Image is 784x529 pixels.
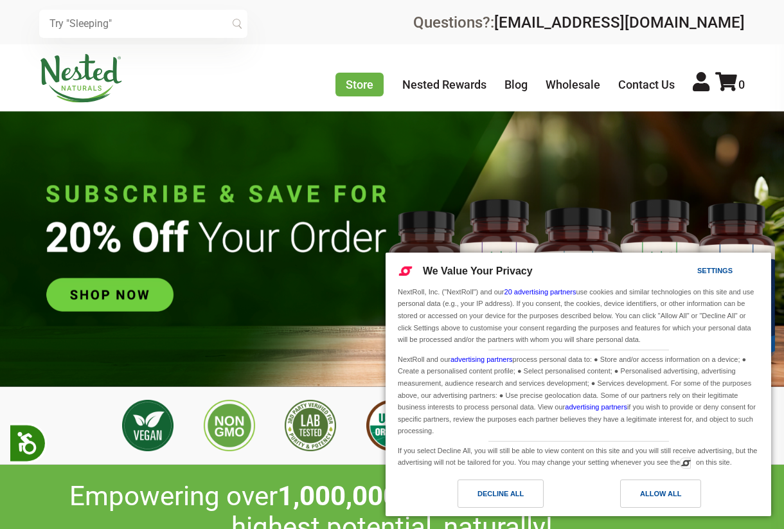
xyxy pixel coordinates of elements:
[504,288,576,296] a: 20 advertising partners
[39,54,123,103] img: Nested Naturals
[285,400,336,451] img: 3rd Party Lab Tested
[494,13,745,31] a: [EMAIL_ADDRESS][DOMAIN_NAME]
[393,480,578,514] a: Decline All
[565,403,627,411] a: advertising partners
[697,264,733,278] div: Settings
[122,400,174,451] img: Vegan
[640,487,681,501] div: Allow All
[504,78,528,91] a: Blog
[738,78,745,91] span: 0
[39,10,247,38] input: Try "Sleeping"
[546,78,600,91] a: Wholesale
[278,480,398,512] span: 1,000,000
[423,265,533,276] span: We Value Your Privacy
[395,285,762,347] div: NextRoll, Inc. ("NextRoll") and our use cookies and similar technologies on this site and use per...
[578,480,763,514] a: Allow All
[395,350,762,438] div: NextRoll and our process personal data to: ● Store and/or access information on a device; ● Creat...
[402,78,486,91] a: Nested Rewards
[413,15,745,30] div: Questions?:
[204,400,255,451] img: Non GMO
[335,73,384,96] a: Store
[675,260,706,284] a: Settings
[477,487,524,501] div: Decline All
[366,400,418,451] img: USDA Organic
[450,355,513,363] a: advertising partners
[715,78,745,91] a: 0
[395,442,762,470] div: If you select Decline All, you will still be able to view content on this site and you will still...
[618,78,675,91] a: Contact Us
